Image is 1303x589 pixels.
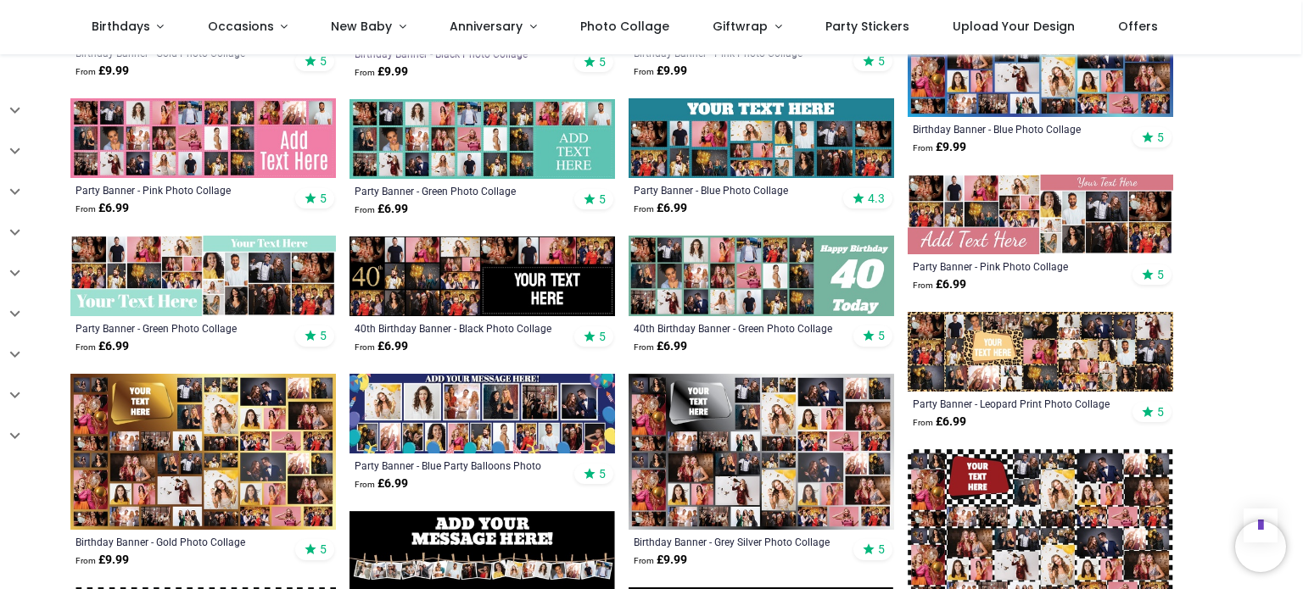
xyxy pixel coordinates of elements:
img: Personalised Party Banner - Green Photo Collage - Custom Text & 24 Photo Upload [350,99,615,179]
span: 5 [599,54,606,69]
strong: £ 6.99 [913,276,966,293]
span: From [634,342,654,352]
span: New Baby [331,18,392,35]
a: Party Banner - Blue Photo Collage [634,183,838,197]
strong: £ 9.99 [634,63,687,80]
span: Birthdays [92,18,150,35]
span: 5 [320,191,327,206]
span: From [355,205,375,214]
img: Personalised Party Banner - Blue Photo Collage - Custom Text & 19 Photo Upload [629,98,894,178]
span: From [75,556,96,565]
span: 5 [599,466,606,481]
strong: £ 6.99 [75,338,129,355]
span: 5 [1157,267,1164,282]
a: Party Banner - Pink Photo Collage [913,259,1117,273]
a: Party Banner - Blue Party Balloons Photo Collage [355,458,559,472]
span: From [634,204,654,214]
img: Personalised 40th Birthday Banner - Black Photo Collage - Custom Text & 17 Photo Upload [350,236,615,316]
a: Birthday Banner - Blue Photo Collage [913,122,1117,136]
span: From [355,68,375,77]
a: Party Banner - Green Photo Collage [75,321,280,335]
span: Photo Collage [580,18,669,35]
span: From [75,204,96,214]
span: Giftwrap [713,18,768,35]
strong: £ 6.99 [75,200,129,217]
strong: £ 6.99 [355,475,408,492]
strong: £ 6.99 [355,201,408,218]
span: 5 [878,542,885,557]
a: Party Banner - Pink Photo Collage [75,183,280,197]
a: Party Banner - Leopard Print Photo Collage [913,397,1117,410]
img: Personalised Party Banner - Blue Party Balloons Photo Collage - 17 Photo Upload [350,374,615,453]
span: From [913,418,933,427]
iframe: Brevo live chat [1235,521,1286,572]
span: 5 [320,328,327,343]
span: From [75,342,96,352]
strong: £ 9.99 [913,139,966,156]
span: From [355,480,375,489]
span: From [355,342,375,352]
span: From [75,67,96,76]
strong: £ 6.99 [355,338,408,355]
span: 5 [1157,130,1164,145]
span: Party Stickers [825,18,909,35]
span: 5 [1157,404,1164,420]
span: 5 [878,328,885,343]
a: 40th Birthday Banner - Black Photo Collage [355,321,559,335]
a: Party Banner - Green Photo Collage [355,184,559,197]
img: Personalised Birthday Backdrop Banner - Gold Photo Collage - Add Text & 48 Photo Upload [70,374,336,530]
span: 4.3 [868,191,885,206]
img: Personalised Party Banner - Pink Photo Collage - Custom Text & 19 Photo Upload [908,175,1173,254]
span: Offers [1118,18,1158,35]
strong: £ 6.99 [634,200,687,217]
strong: £ 9.99 [75,552,129,569]
span: Anniversary [450,18,523,35]
span: 5 [320,53,327,69]
a: 40th Birthday Banner - Green Photo Collage [634,321,838,335]
span: Occasions [208,18,274,35]
span: 5 [599,192,606,207]
img: Personalised Birthday Backdrop Banner - Grey Silver Photo Collage - Add Text & 48 Photo [629,374,894,530]
a: Birthday Banner - Gold Photo Collage [75,535,280,548]
a: Birthday Banner - Grey Silver Photo Collage [634,535,838,548]
strong: £ 9.99 [355,64,408,81]
span: 5 [320,542,327,557]
strong: £ 6.99 [913,414,966,431]
span: Upload Your Design [953,18,1075,35]
span: From [913,143,933,153]
img: Personalised 40th Birthday Banner - Green Photo Collage - Custom Text & 21 Photo Upload [629,236,894,315]
strong: £ 6.99 [634,338,687,355]
span: From [634,556,654,565]
strong: £ 9.99 [75,63,129,80]
img: Personalised Party Banner - Leopard Print Photo Collage - Custom Text & 30 Photo Upload [908,312,1173,392]
span: 5 [599,329,606,344]
span: From [913,281,933,290]
img: Personalised Party Banner - Green Photo Collage - Custom Text & 19 Photo Upload [70,236,336,315]
span: From [634,67,654,76]
strong: £ 9.99 [634,552,687,569]
span: 5 [878,53,885,69]
img: Personalised Party Banner - Pink Photo Collage - Custom Text & 24 Photo Upload [70,98,336,178]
